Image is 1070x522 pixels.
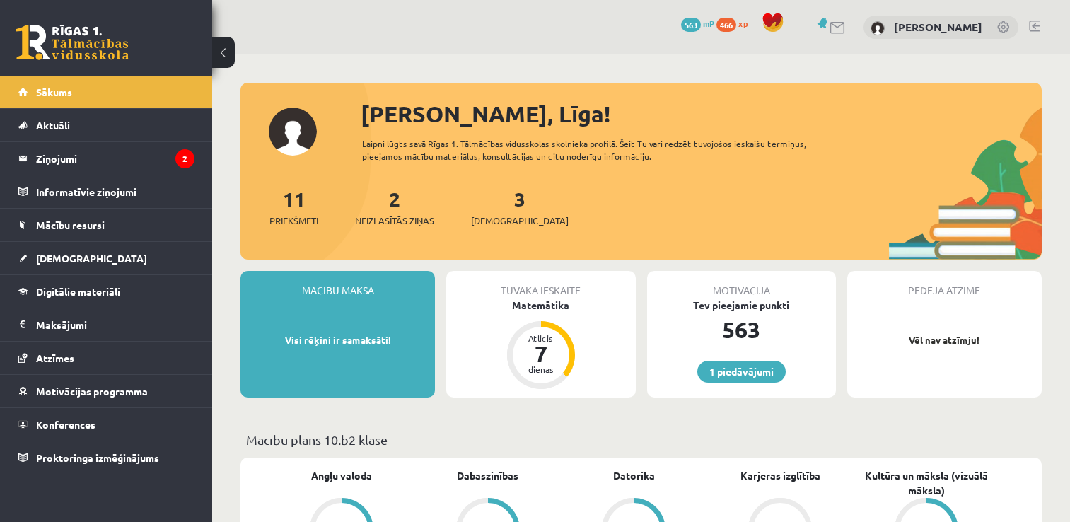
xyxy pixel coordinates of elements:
[36,142,194,175] legend: Ziņojumi
[647,313,836,347] div: 563
[18,142,194,175] a: Ziņojumi2
[175,149,194,168] i: 2
[36,285,120,298] span: Digitālie materiāli
[18,242,194,274] a: [DEMOGRAPHIC_DATA]
[716,18,736,32] span: 466
[18,375,194,407] a: Motivācijas programma
[471,186,569,228] a: 3[DEMOGRAPHIC_DATA]
[361,97,1042,131] div: [PERSON_NAME], Līga!
[18,209,194,241] a: Mācību resursi
[446,271,635,298] div: Tuvākā ieskaite
[894,20,982,34] a: [PERSON_NAME]
[36,352,74,364] span: Atzīmes
[681,18,714,29] a: 563 mP
[647,271,836,298] div: Motivācija
[246,430,1036,449] p: Mācību plāns 10.b2 klase
[269,214,318,228] span: Priekšmeti
[697,361,786,383] a: 1 piedāvājumi
[36,418,95,431] span: Konferences
[18,342,194,374] a: Atzīmes
[18,408,194,441] a: Konferences
[738,18,748,29] span: xp
[36,451,159,464] span: Proktoringa izmēģinājums
[36,252,147,265] span: [DEMOGRAPHIC_DATA]
[647,298,836,313] div: Tev pieejamie punkti
[18,308,194,341] a: Maksājumi
[36,119,70,132] span: Aktuāli
[703,18,714,29] span: mP
[457,468,518,483] a: Dabaszinības
[847,271,1042,298] div: Pēdējā atzīme
[740,468,820,483] a: Karjeras izglītība
[269,186,318,228] a: 11Priekšmeti
[613,468,655,483] a: Datorika
[446,298,635,313] div: Matemātika
[520,365,562,373] div: dienas
[446,298,635,391] a: Matemātika Atlicis 7 dienas
[36,308,194,341] legend: Maksājumi
[36,175,194,208] legend: Informatīvie ziņojumi
[871,21,885,35] img: Līga Strupka
[16,25,129,60] a: Rīgas 1. Tālmācības vidusskola
[240,271,435,298] div: Mācību maksa
[18,76,194,108] a: Sākums
[355,214,434,228] span: Neizlasītās ziņas
[18,109,194,141] a: Aktuāli
[362,137,843,163] div: Laipni lūgts savā Rīgas 1. Tālmācības vidusskolas skolnieka profilā. Šeit Tu vari redzēt tuvojošo...
[36,219,105,231] span: Mācību resursi
[854,333,1035,347] p: Vēl nav atzīmju!
[471,214,569,228] span: [DEMOGRAPHIC_DATA]
[36,86,72,98] span: Sākums
[716,18,755,29] a: 466 xp
[248,333,428,347] p: Visi rēķini ir samaksāti!
[853,468,999,498] a: Kultūra un māksla (vizuālā māksla)
[355,186,434,228] a: 2Neizlasītās ziņas
[36,385,148,398] span: Motivācijas programma
[18,275,194,308] a: Digitālie materiāli
[18,175,194,208] a: Informatīvie ziņojumi
[520,342,562,365] div: 7
[311,468,372,483] a: Angļu valoda
[18,441,194,474] a: Proktoringa izmēģinājums
[520,334,562,342] div: Atlicis
[681,18,701,32] span: 563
